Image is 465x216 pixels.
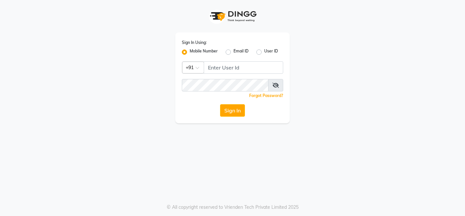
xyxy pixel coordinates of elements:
[190,48,218,56] label: Mobile Number
[264,48,278,56] label: User ID
[182,79,268,91] input: Username
[182,40,207,46] label: Sign In Using:
[220,104,245,117] button: Sign In
[233,48,249,56] label: Email ID
[249,93,283,98] a: Forgot Password?
[204,61,283,74] input: Username
[206,7,259,26] img: logo1.svg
